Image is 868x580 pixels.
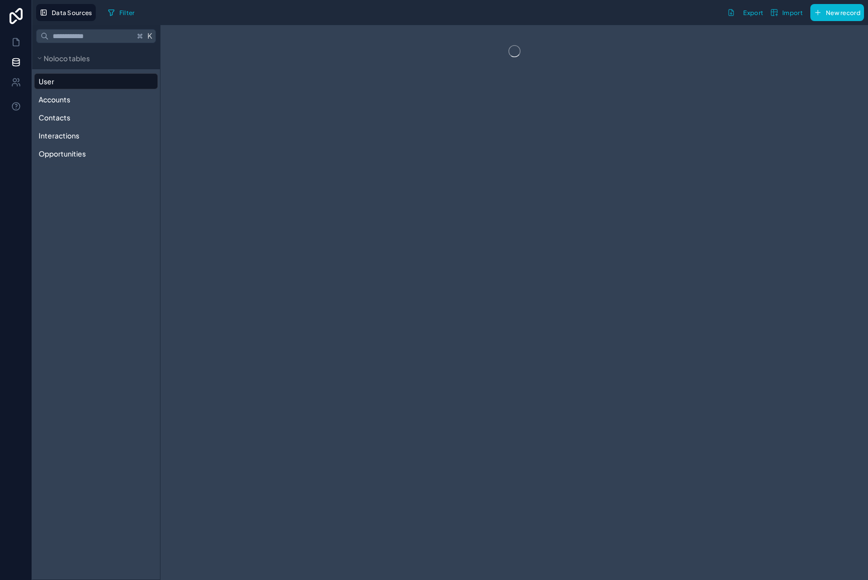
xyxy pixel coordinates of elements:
span: K [146,33,153,40]
a: New record [806,4,864,21]
button: Filter [104,5,138,20]
span: New record [826,9,860,17]
span: Filter [119,9,135,17]
span: Import [782,9,803,17]
button: Data Sources [36,4,96,21]
button: Export [724,4,767,21]
span: Data Sources [52,9,92,17]
button: Import [767,4,806,21]
button: New record [810,4,864,21]
span: Export [743,9,763,17]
